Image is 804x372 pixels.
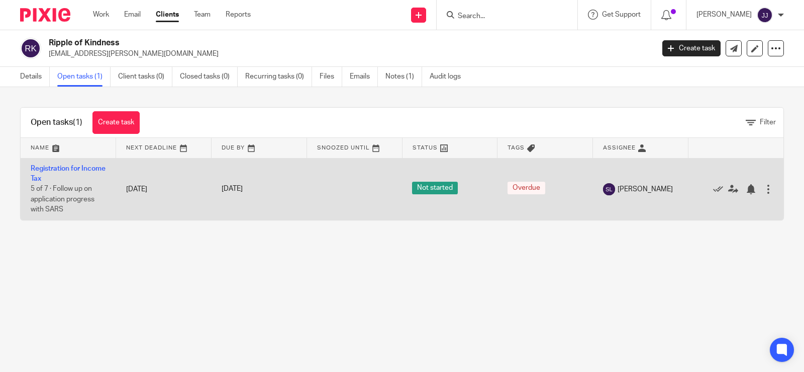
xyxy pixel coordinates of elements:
span: Overdue [508,182,545,194]
a: Team [194,10,211,20]
span: Get Support [602,11,641,18]
span: (1) [73,118,82,126]
a: Audit logs [430,67,468,87]
span: 5 of 7 · Follow up on application progress with SARS [31,185,94,213]
a: Files [320,67,342,87]
a: Recurring tasks (0) [245,67,312,87]
img: svg%3E [757,7,773,23]
span: Snoozed Until [317,145,370,151]
p: [PERSON_NAME] [696,10,752,20]
a: Create task [662,40,721,56]
img: svg%3E [20,38,41,59]
a: Closed tasks (0) [180,67,238,87]
a: Create task [92,111,140,134]
a: Clients [156,10,179,20]
a: Emails [350,67,378,87]
a: Notes (1) [385,67,422,87]
td: [DATE] [116,158,212,220]
h2: Ripple of Kindness [49,38,528,48]
a: Reports [226,10,251,20]
span: Status [413,145,438,151]
h1: Open tasks [31,117,82,128]
span: Filter [760,119,776,126]
img: Pixie [20,8,70,22]
a: Registration for Income Tax [31,165,106,182]
p: [EMAIL_ADDRESS][PERSON_NAME][DOMAIN_NAME] [49,49,647,59]
a: Mark as done [713,184,728,194]
a: Client tasks (0) [118,67,172,87]
span: Tags [508,145,525,151]
img: svg%3E [603,183,615,195]
span: [PERSON_NAME] [618,184,673,194]
input: Search [457,12,547,21]
a: Details [20,67,50,87]
a: Email [124,10,141,20]
a: Work [93,10,109,20]
span: [DATE] [222,186,243,193]
span: Not started [412,182,458,194]
a: Open tasks (1) [57,67,111,87]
